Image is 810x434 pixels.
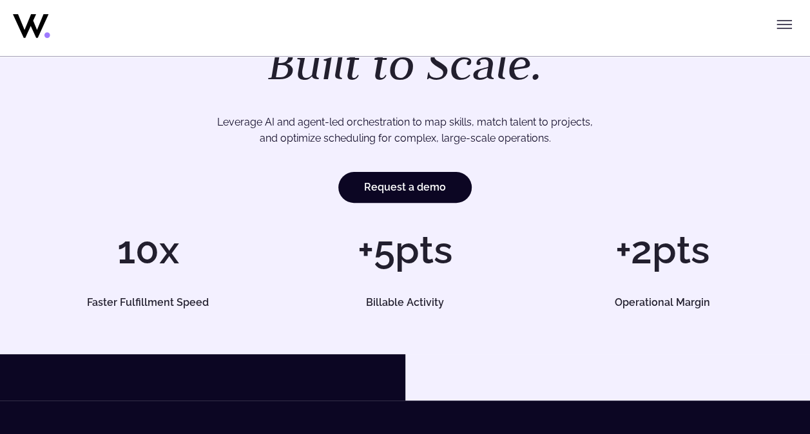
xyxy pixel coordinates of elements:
h5: Operational Margin [552,297,772,308]
p: Leverage AI and agent-led orchestration to map skills, match talent to projects, and optimize sch... [64,114,746,147]
h5: Billable Activity [295,297,515,308]
button: Toggle menu [771,12,797,37]
h5: Faster Fulfillment Speed [38,297,258,308]
h1: +2pts [540,231,784,269]
h1: +5pts [283,231,527,269]
iframe: Chatbot [725,349,792,416]
h1: 10x [26,231,270,269]
em: Built to Scale. [268,35,543,92]
h1: AI-Driven Workforce Optimization. [75,4,735,86]
a: Request a demo [338,172,472,203]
